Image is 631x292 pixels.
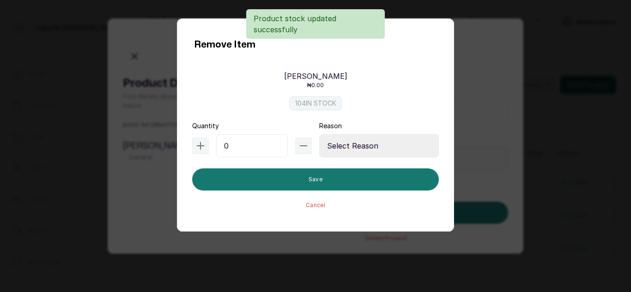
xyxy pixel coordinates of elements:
h1: Remove Item [194,37,255,52]
button: Cancel [306,202,325,209]
input: 1 [216,134,288,157]
label: Reason [319,121,342,131]
label: Quantity [192,121,219,131]
p: Product stock updated successfully [254,13,377,35]
button: Save [192,168,439,191]
p: [PERSON_NAME] [284,71,347,82]
p: ₦0.00 [307,82,324,89]
label: 104 IN STOCK [289,96,342,110]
